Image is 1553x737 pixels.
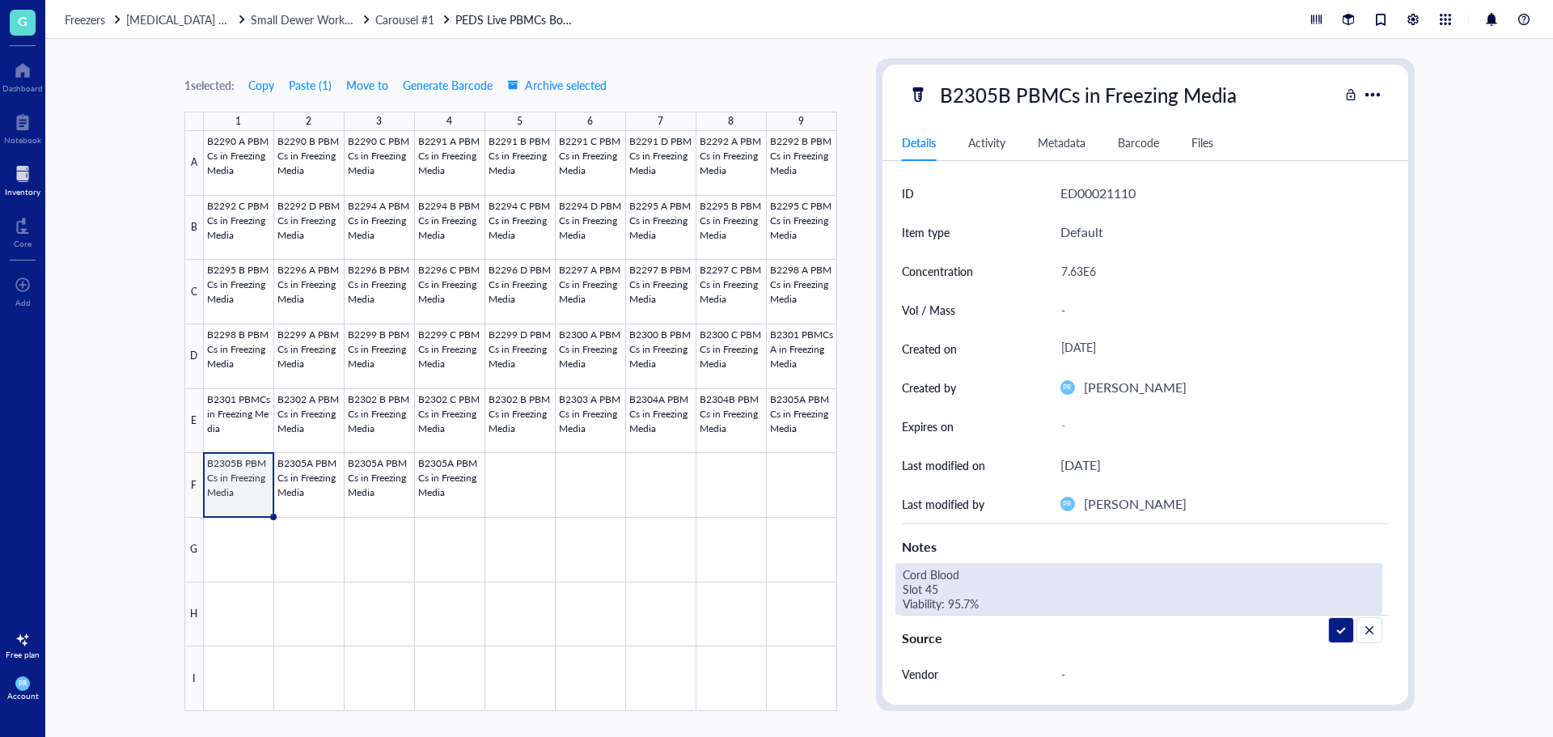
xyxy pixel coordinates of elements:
[184,324,204,389] div: D
[1063,500,1071,508] span: PR
[968,133,1005,151] div: Activity
[798,111,804,132] div: 9
[1191,133,1213,151] div: Files
[1060,455,1101,476] div: [DATE]
[1054,412,1382,441] div: -
[184,260,204,324] div: C
[235,111,241,132] div: 1
[248,78,274,91] span: Copy
[455,11,577,28] a: PEDS Live PBMCs Box #54
[4,109,41,145] a: Notebook
[4,135,41,145] div: Notebook
[902,629,1389,648] div: Source
[184,453,204,518] div: F
[902,184,914,202] div: ID
[184,76,235,94] div: 1 selected:
[345,72,389,98] button: Move to
[902,537,1389,557] div: Notes
[1038,133,1085,151] div: Metadata
[14,213,32,248] a: Core
[1063,383,1071,392] span: PR
[126,11,450,28] span: [MEDICAL_DATA] Storage ([PERSON_NAME]/[PERSON_NAME])
[5,187,40,197] div: Inventory
[346,78,388,91] span: Move to
[248,72,275,98] button: Copy
[902,301,955,319] div: Vol / Mass
[446,111,452,132] div: 4
[902,223,950,241] div: Item type
[2,83,43,93] div: Dashboard
[65,11,105,28] span: Freezers
[1084,377,1187,398] div: [PERSON_NAME]
[184,389,204,454] div: E
[1118,133,1159,151] div: Barcode
[902,133,936,151] div: Details
[14,239,32,248] div: Core
[288,72,332,98] button: Paste (1)
[1060,222,1103,243] div: Default
[517,111,523,132] div: 5
[933,78,1244,112] div: B2305B PBMCs in Freezing Media
[18,11,28,31] span: G
[1054,657,1382,691] div: -
[306,111,311,132] div: 2
[902,665,938,683] div: Vendor
[1054,254,1382,288] div: 7.63E6
[902,495,984,513] div: Last modified by
[65,11,123,28] a: Freezers
[587,111,593,132] div: 6
[6,650,40,659] div: Free plan
[126,11,248,28] a: [MEDICAL_DATA] Storage ([PERSON_NAME]/[PERSON_NAME])
[902,456,985,474] div: Last modified on
[902,379,956,396] div: Created by
[184,582,204,647] div: H
[1054,334,1382,363] div: [DATE]
[15,298,31,307] div: Add
[251,11,400,28] span: Small Dewer Working Storage
[507,78,607,91] span: Archive selected
[184,131,204,196] div: A
[19,680,27,688] span: PR
[506,72,607,98] button: Archive selected
[7,691,39,701] div: Account
[251,11,452,28] a: Small Dewer Working StorageCarousel #1
[1084,493,1187,515] div: [PERSON_NAME]
[1060,183,1136,204] div: ED00021110
[902,340,957,358] div: Created on
[902,417,954,435] div: Expires on
[658,111,663,132] div: 7
[402,72,493,98] button: Generate Barcode
[902,262,973,280] div: Concentration
[375,11,434,28] span: Carousel #1
[896,564,1213,614] textarea: Cord Blood Slot 45 Viability: 95.7%
[728,111,734,132] div: 8
[184,518,204,582] div: G
[376,111,382,132] div: 3
[2,57,43,93] a: Dashboard
[403,78,493,91] span: Generate Barcode
[5,161,40,197] a: Inventory
[184,646,204,711] div: I
[184,196,204,260] div: B
[1054,293,1382,327] div: -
